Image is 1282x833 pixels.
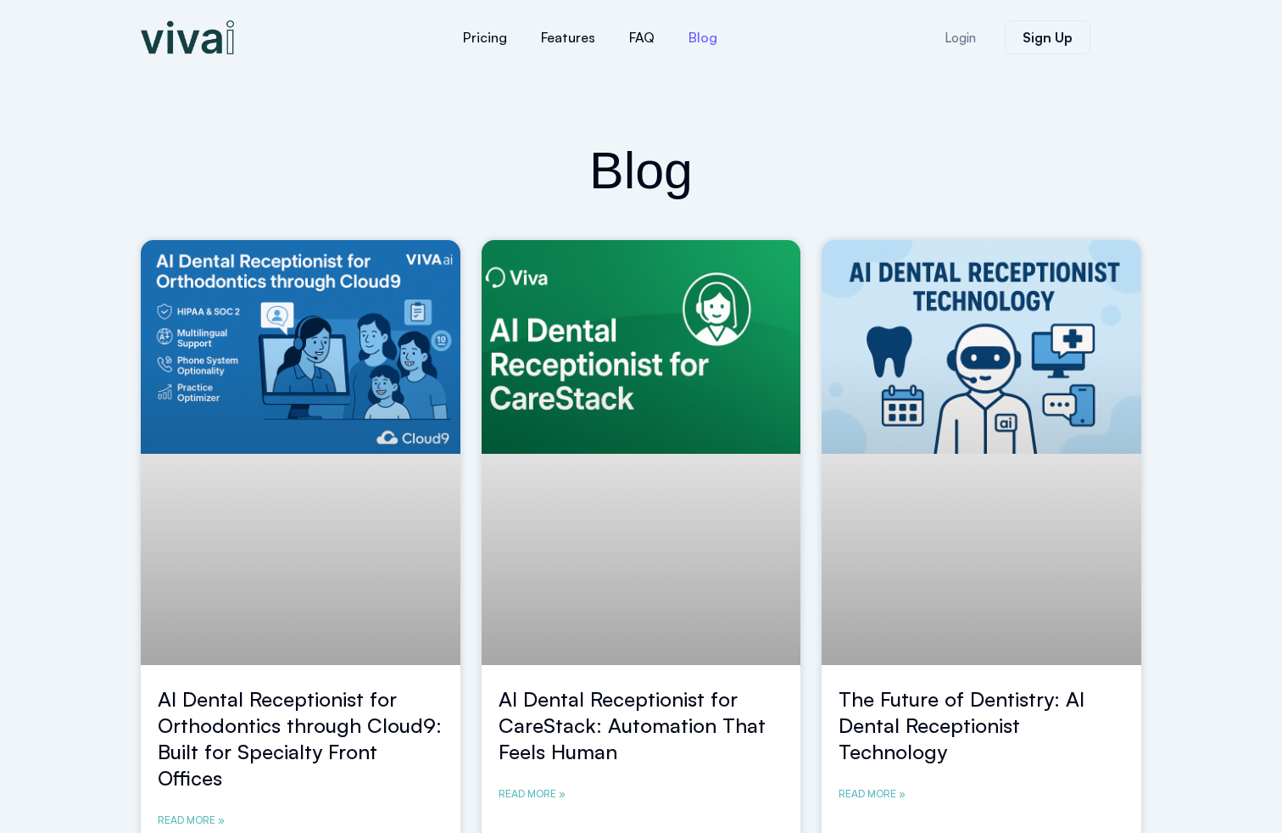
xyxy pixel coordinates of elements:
[672,17,734,58] a: Blog
[524,17,612,58] a: Features
[446,17,524,58] a: Pricing
[924,21,996,54] a: Login
[612,17,672,58] a: FAQ
[482,240,801,664] a: AI Dental Receptionist for CareStack
[141,137,1141,204] h2: Blog
[499,785,566,802] a: Read more about AI Dental Receptionist for CareStack: Automation That Feels Human
[1005,20,1090,54] a: Sign Up
[1023,31,1073,44] span: Sign Up
[839,785,906,802] a: Read more about The Future of Dentistry: AI Dental Receptionist Technology
[945,31,976,44] span: Login
[158,812,225,829] a: Read more about AI Dental Receptionist for Orthodontics through Cloud9: Built for Specialty Front...
[344,17,836,58] nav: Menu
[499,686,766,764] a: AI Dental Receptionist for CareStack: Automation That Feels Human
[158,686,442,791] a: AI Dental Receptionist for Orthodontics through Cloud9: Built for Specialty Front Offices
[839,686,1084,764] a: The Future of Dentistry: AI Dental Receptionist Technology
